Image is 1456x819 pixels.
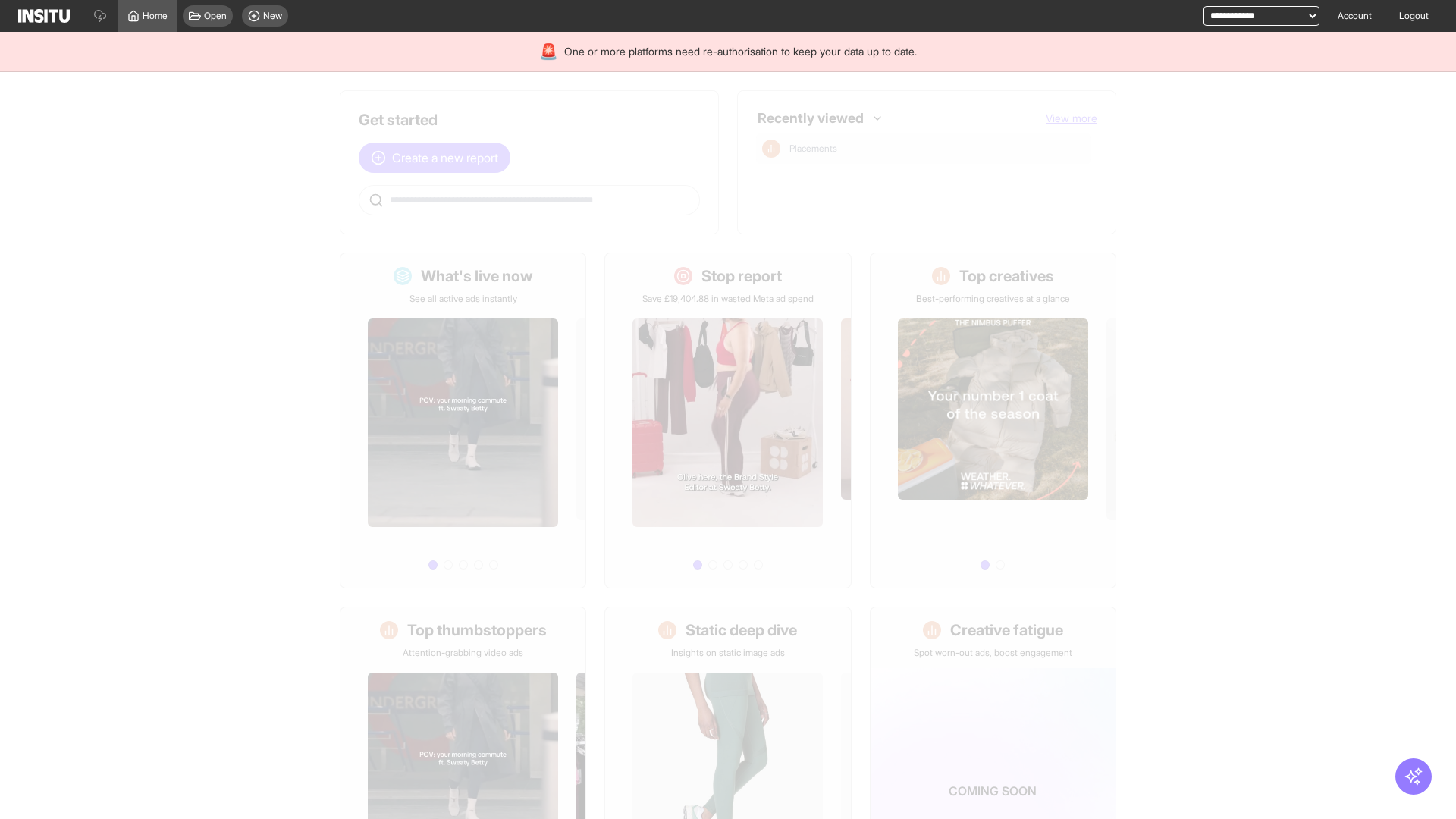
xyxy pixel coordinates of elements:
[204,10,227,22] span: Open
[263,10,282,22] span: New
[564,44,917,59] span: One or more platforms need re-authorisation to keep your data up to date.
[539,41,558,62] div: 🚨
[143,10,168,22] span: Home
[18,9,70,23] img: Logo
